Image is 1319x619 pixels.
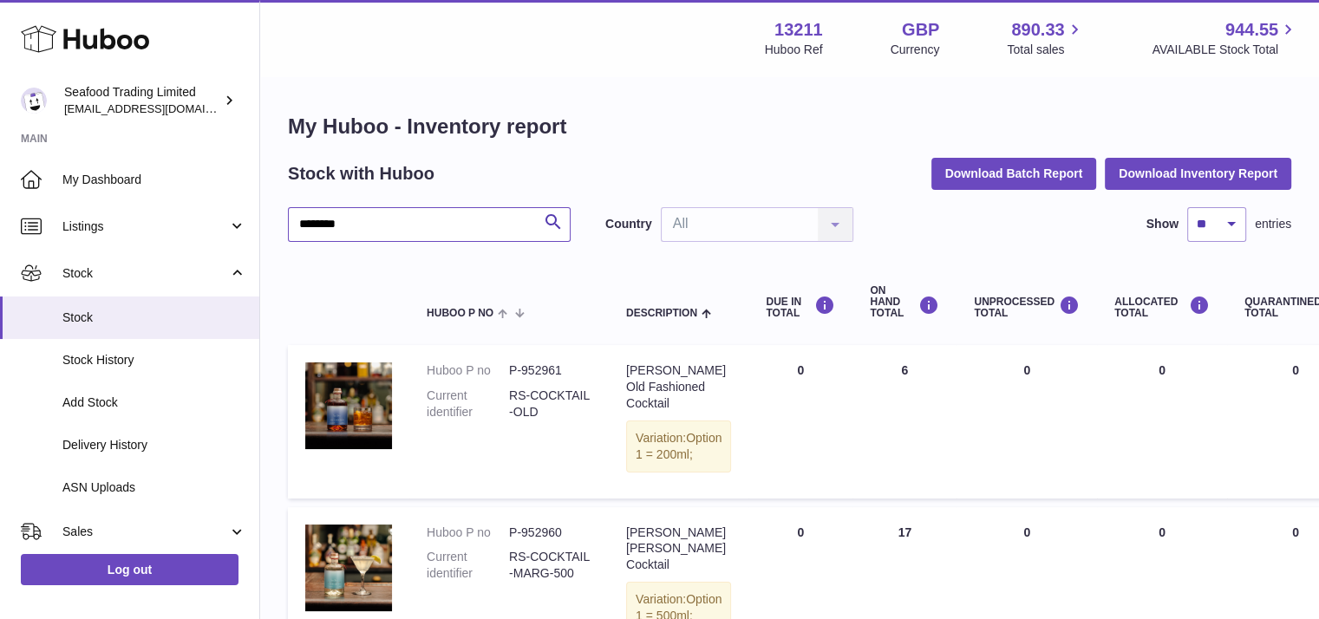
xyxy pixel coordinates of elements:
[765,42,823,58] div: Huboo Ref
[305,525,392,611] img: product image
[1255,216,1291,232] span: entries
[974,296,1080,319] div: UNPROCESSED Total
[766,296,835,319] div: DUE IN TOTAL
[305,362,392,449] img: product image
[21,554,238,585] a: Log out
[902,18,939,42] strong: GBP
[1097,345,1227,498] td: 0
[1007,18,1084,58] a: 890.33 Total sales
[64,101,255,115] span: [EMAIL_ADDRESS][DOMAIN_NAME]
[626,308,697,319] span: Description
[62,352,246,368] span: Stock History
[427,308,493,319] span: Huboo P no
[427,549,509,582] dt: Current identifier
[891,42,940,58] div: Currency
[636,431,722,461] span: Option 1 = 200ml;
[1146,216,1179,232] label: Show
[427,362,509,379] dt: Huboo P no
[870,285,939,320] div: ON HAND Total
[62,394,246,411] span: Add Stock
[748,345,852,498] td: 0
[64,84,220,117] div: Seafood Trading Limited
[21,88,47,114] img: thendy@rickstein.com
[288,162,434,186] h2: Stock with Huboo
[62,172,246,188] span: My Dashboard
[1292,363,1299,377] span: 0
[1152,42,1298,58] span: AVAILABLE Stock Total
[626,525,731,574] div: [PERSON_NAME] [PERSON_NAME] Cocktail
[1225,18,1278,42] span: 944.55
[931,158,1097,189] button: Download Batch Report
[62,218,228,235] span: Listings
[1007,42,1084,58] span: Total sales
[427,525,509,541] dt: Huboo P no
[62,309,246,326] span: Stock
[62,437,246,453] span: Delivery History
[626,362,731,412] div: [PERSON_NAME] Old Fashioned Cocktail
[1292,525,1299,539] span: 0
[1114,296,1210,319] div: ALLOCATED Total
[509,362,591,379] dd: P-952961
[852,345,957,498] td: 6
[509,549,591,582] dd: RS-COCKTAIL-MARG-500
[774,18,823,42] strong: 13211
[1152,18,1298,58] a: 944.55 AVAILABLE Stock Total
[62,524,228,540] span: Sales
[288,113,1291,140] h1: My Huboo - Inventory report
[1105,158,1291,189] button: Download Inventory Report
[509,388,591,420] dd: RS-COCKTAIL-OLD
[62,479,246,496] span: ASN Uploads
[626,420,731,472] div: Variation:
[605,216,652,232] label: Country
[62,265,228,282] span: Stock
[1011,18,1064,42] span: 890.33
[957,345,1097,498] td: 0
[427,388,509,420] dt: Current identifier
[509,525,591,541] dd: P-952960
